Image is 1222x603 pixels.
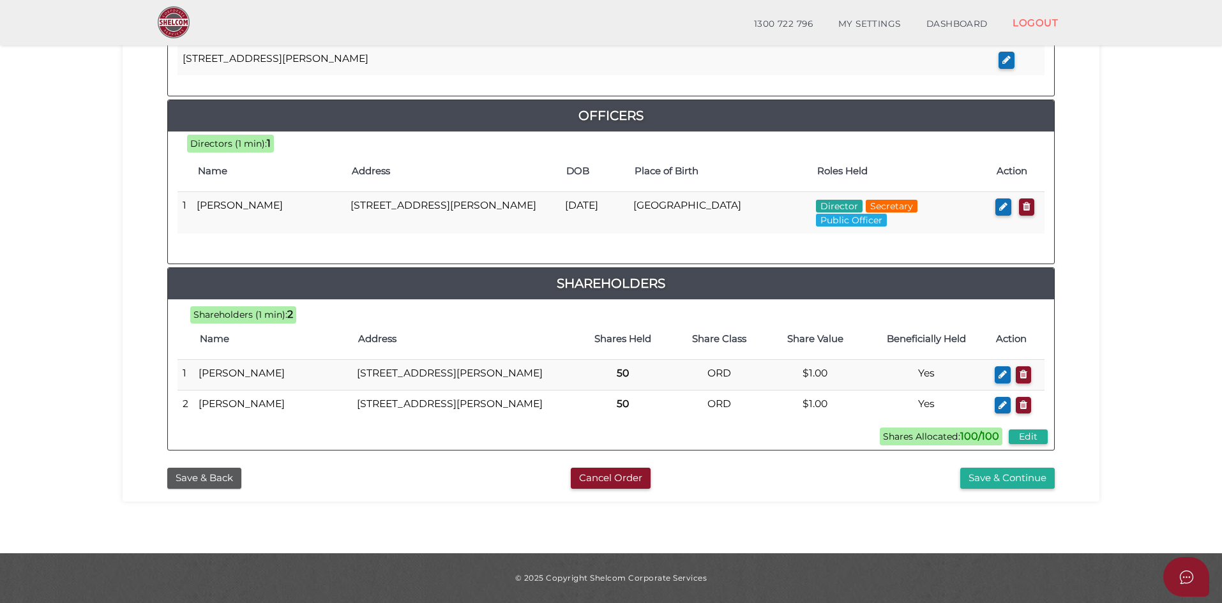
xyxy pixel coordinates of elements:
b: 100/100 [960,430,999,442]
h4: Name [198,166,339,177]
button: Save & Back [167,468,241,489]
a: LOGOUT [1000,10,1071,36]
button: Open asap [1163,557,1209,597]
td: ORD [671,360,767,391]
td: [STREET_ADDRESS][PERSON_NAME] [177,45,993,75]
div: © 2025 Copyright Shelcom Corporate Services [132,572,1090,583]
td: $1.00 [767,390,863,420]
b: 50 [617,367,629,379]
td: [STREET_ADDRESS][PERSON_NAME] [352,390,575,420]
td: Yes [863,360,990,391]
h4: Shares Held [581,334,665,345]
h4: Beneficially Held [870,334,984,345]
td: $1.00 [767,360,863,391]
td: [GEOGRAPHIC_DATA] [628,192,811,234]
td: 1 [177,192,192,234]
span: Shares Allocated: [880,428,1002,445]
a: 1300 722 796 [741,11,826,37]
td: [PERSON_NAME] [192,192,345,234]
td: [STREET_ADDRESS][PERSON_NAME] [345,192,560,234]
button: Cancel Order [571,468,651,489]
span: Directors (1 min): [190,138,267,149]
td: [STREET_ADDRESS][PERSON_NAME] [352,360,575,391]
td: Yes [863,390,990,420]
td: 2 [177,390,193,420]
td: ORD [671,390,767,420]
td: [PERSON_NAME] [193,390,352,420]
td: 1 [177,360,193,391]
h4: DOB [566,166,622,177]
a: Officers [168,105,1054,126]
h4: Name [200,334,345,345]
h4: Address [352,166,554,177]
a: MY SETTINGS [826,11,914,37]
h4: Share Value [774,334,857,345]
td: [DATE] [560,192,628,234]
span: Public Officer [816,214,887,227]
h4: Place of Birth [635,166,805,177]
b: 1 [267,137,271,149]
button: Edit [1009,429,1048,444]
button: Save & Continue [960,468,1055,489]
h4: Roles Held [817,166,984,177]
b: 50 [617,398,629,410]
b: 2 [287,308,293,320]
h4: Action [996,334,1038,345]
td: [PERSON_NAME] [193,360,352,391]
span: Director [816,200,863,212]
h4: Address [358,334,568,345]
span: Secretary [866,200,917,212]
h4: Action [997,166,1038,177]
a: DASHBOARD [914,11,1000,37]
h4: Share Class [677,334,760,345]
span: Shareholders (1 min): [193,309,287,320]
a: Shareholders [168,273,1054,294]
